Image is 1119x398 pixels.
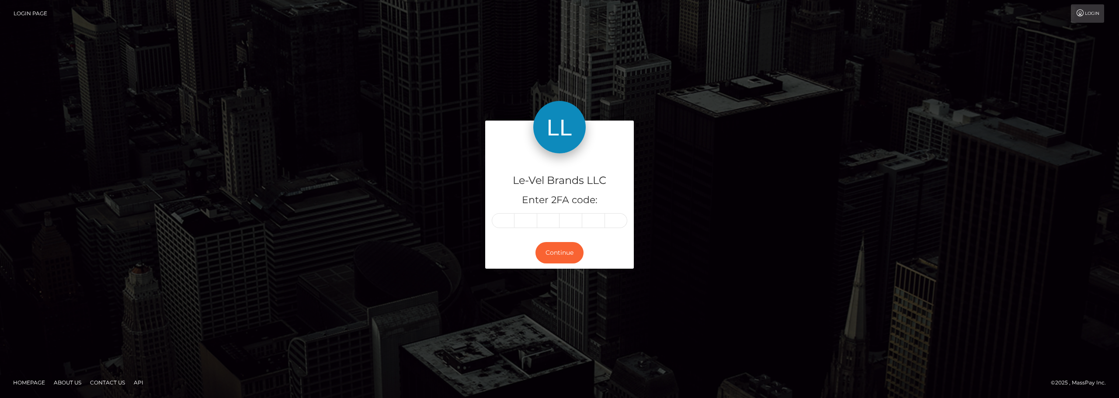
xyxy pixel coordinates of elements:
a: Homepage [10,376,49,389]
a: API [130,376,147,389]
a: Login [1071,4,1104,23]
a: Contact Us [87,376,129,389]
div: © 2025 , MassPay Inc. [1051,378,1112,388]
a: Login Page [14,4,47,23]
h5: Enter 2FA code: [492,194,627,207]
img: Le-Vel Brands LLC [533,101,586,153]
h4: Le-Vel Brands LLC [492,173,627,188]
button: Continue [535,242,584,263]
a: About Us [50,376,85,389]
